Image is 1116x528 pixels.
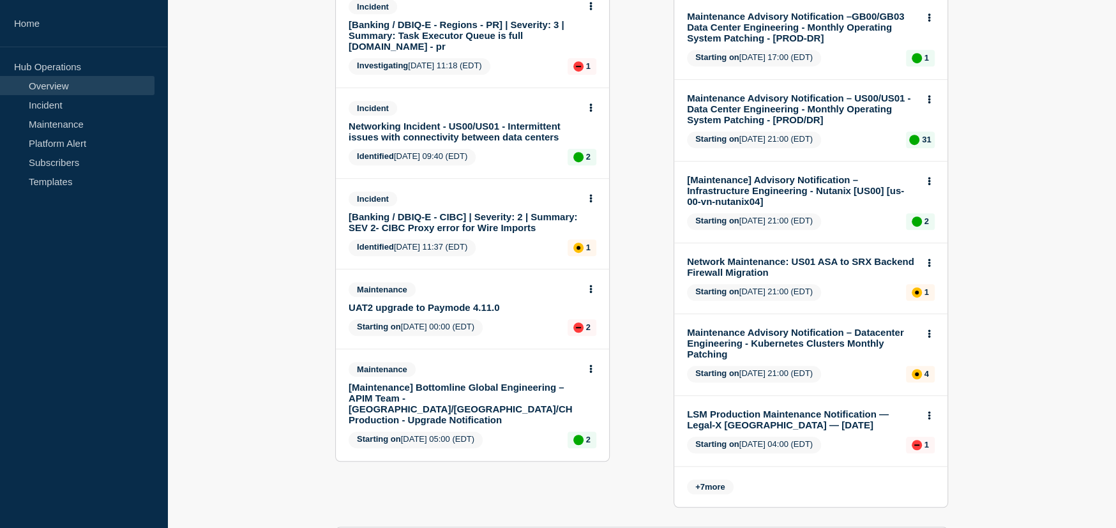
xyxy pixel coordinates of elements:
[912,440,922,450] div: down
[357,434,401,444] span: Starting on
[349,382,579,425] a: [Maintenance] Bottomline Global Engineering – APIM Team - [GEOGRAPHIC_DATA]/[GEOGRAPHIC_DATA]/CH ...
[586,152,591,162] p: 2
[357,61,408,70] span: Investigating
[687,213,821,230] span: [DATE] 21:00 (EDT)
[573,322,584,333] div: down
[924,287,929,297] p: 1
[922,135,931,144] p: 31
[700,482,705,492] span: 7
[349,282,416,297] span: Maintenance
[695,134,739,144] span: Starting on
[695,216,739,225] span: Starting on
[357,151,394,161] span: Identified
[687,437,821,453] span: [DATE] 04:00 (EDT)
[586,435,591,444] p: 2
[912,369,922,379] div: affected
[687,479,734,494] span: + more
[924,216,929,226] p: 2
[687,284,821,301] span: [DATE] 21:00 (EDT)
[349,101,397,116] span: Incident
[695,368,739,378] span: Starting on
[573,435,584,445] div: up
[349,121,579,142] a: Networking Incident - US00/US01 - Intermittent issues with connectivity between data centers
[586,243,591,252] p: 1
[357,242,394,252] span: Identified
[349,58,490,75] span: [DATE] 11:18 (EDT)
[687,93,917,125] a: Maintenance Advisory Notification – US00/US01 - Data Center Engineering - Monthly Operating Syste...
[357,322,401,331] span: Starting on
[687,174,917,207] a: [Maintenance] Advisory Notification – Infrastructure Engineering - Nutanix [US00] [us-00-vn-nutan...
[687,409,917,430] a: LSM Production Maintenance Notification — Legal-X [GEOGRAPHIC_DATA] — [DATE]
[349,362,416,377] span: Maintenance
[924,369,929,379] p: 4
[687,256,917,278] a: Network Maintenance: US01 ASA to SRX Backend Firewall Migration
[573,61,584,72] div: down
[586,322,591,332] p: 2
[349,319,483,336] span: [DATE] 00:00 (EDT)
[349,239,476,256] span: [DATE] 11:37 (EDT)
[349,192,397,206] span: Incident
[573,243,584,253] div: affected
[912,53,922,63] div: up
[687,327,917,359] a: Maintenance Advisory Notification – Datacenter Engineering - Kubernetes Clusters Monthly Patching
[924,53,929,63] p: 1
[573,152,584,162] div: up
[349,149,476,165] span: [DATE] 09:40 (EDT)
[687,50,821,66] span: [DATE] 17:00 (EDT)
[909,135,919,145] div: up
[349,211,579,233] a: [Banking / DBIQ-E - CIBC] | Severity: 2 | Summary: SEV 2- CIBC Proxy error for Wire Imports
[912,216,922,227] div: up
[349,19,579,52] a: [Banking / DBIQ-E - Regions - PR] | Severity: 3 | Summary: Task Executor Queue is full [DOMAIN_NA...
[349,302,579,313] a: UAT2 upgrade to Paymode 4.11.0
[687,366,821,382] span: [DATE] 21:00 (EDT)
[687,132,821,148] span: [DATE] 21:00 (EDT)
[695,287,739,296] span: Starting on
[349,432,483,448] span: [DATE] 05:00 (EDT)
[695,439,739,449] span: Starting on
[695,52,739,62] span: Starting on
[912,287,922,298] div: affected
[924,440,929,449] p: 1
[586,61,591,71] p: 1
[687,11,917,43] a: Maintenance Advisory Notification –GB00/GB03 Data Center Engineering - Monthly Operating System P...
